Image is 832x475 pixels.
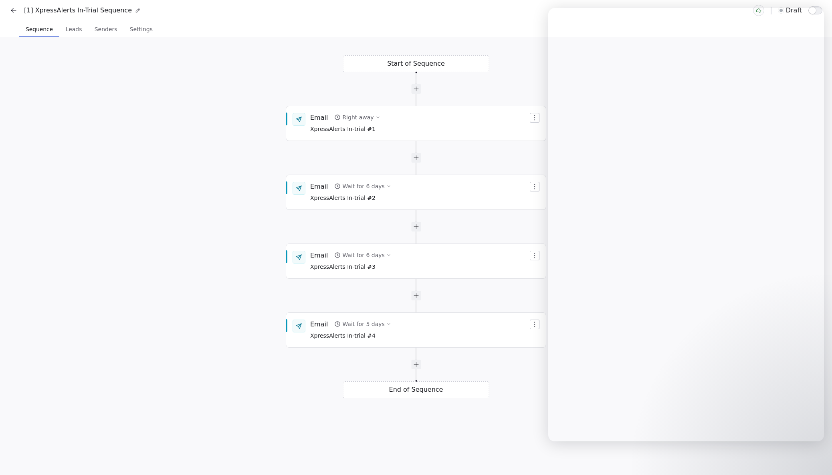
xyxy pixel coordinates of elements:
[342,320,384,328] div: Wait for 5 days
[63,24,85,35] span: Leads
[91,24,121,35] span: Senders
[310,320,328,328] div: Email
[127,24,156,35] span: Settings
[331,181,394,192] button: Wait for 6 days
[310,125,380,134] span: XpressAlerts In-trial #1
[786,6,802,15] span: draft
[310,113,328,122] div: Email
[343,381,489,398] div: End of Sequence
[22,24,56,35] span: Sequence
[310,194,391,203] span: XpressAlerts In-trial #2
[342,251,384,259] div: Wait for 6 days
[331,112,383,123] button: Right away
[342,113,374,121] div: Right away
[310,332,391,340] span: XpressAlerts In-trial #4
[331,318,394,330] button: Wait for 5 days
[286,106,546,141] div: EmailRight awayXpressAlerts In-trial #1
[286,244,546,279] div: EmailWait for 6 daysXpressAlerts In-trial #3
[310,251,328,260] div: Email
[342,182,384,190] div: Wait for 6 days
[310,263,391,272] span: XpressAlerts In-trial #3
[343,55,489,72] div: Start of Sequence
[805,448,824,467] iframe: Intercom live chat
[286,312,546,348] div: EmailWait for 5 daysXpressAlerts In-trial #4
[24,6,132,15] span: [1] XpressAlerts In-Trial Sequence
[310,182,328,191] div: Email
[331,250,394,261] button: Wait for 6 days
[286,175,546,210] div: EmailWait for 6 daysXpressAlerts In-trial #2
[548,8,824,441] iframe: Intercom live chat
